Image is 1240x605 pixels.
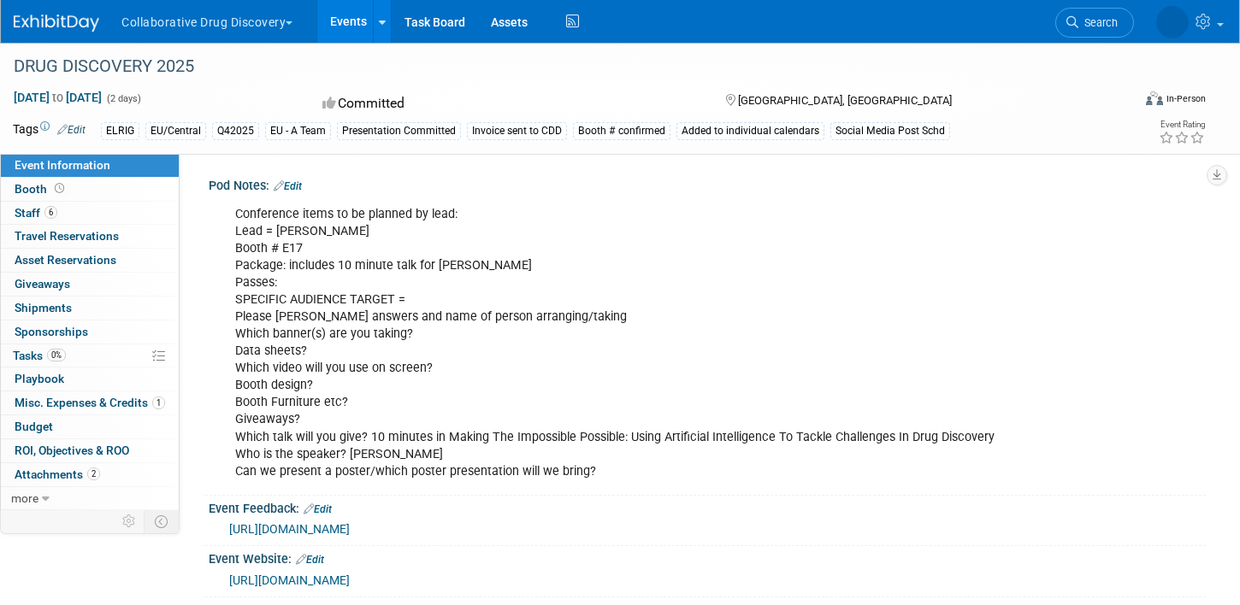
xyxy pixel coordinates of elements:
span: ROI, Objectives & ROO [15,443,129,457]
div: Committed [317,89,698,119]
a: Attachments2 [1,463,179,486]
img: Format-Inperson.png [1146,91,1163,105]
a: Edit [274,180,302,192]
a: Edit [304,503,332,515]
span: [GEOGRAPHIC_DATA], [GEOGRAPHIC_DATA] [738,94,952,107]
span: (2 days) [105,93,141,104]
a: Staff6 [1,202,179,225]
a: Event Information [1,154,179,177]
a: Giveaways [1,273,179,296]
span: [DATE] [DATE] [13,90,103,105]
a: Edit [57,124,86,136]
span: Travel Reservations [15,229,119,243]
div: Presentation Committed [337,122,461,140]
span: Playbook [15,372,64,385]
div: DRUG DISCOVERY 2025 [8,51,1104,82]
span: Tasks [13,349,66,362]
td: Personalize Event Tab Strip [115,510,145,532]
span: 2 [87,467,100,480]
a: [URL][DOMAIN_NAME] [229,573,350,587]
span: Misc. Expenses & Credits [15,396,165,409]
a: [URL][DOMAIN_NAME] [229,522,350,536]
div: Event Feedback: [209,496,1206,518]
span: 1 [152,396,165,409]
div: Event Website: [209,546,1206,568]
span: Sponsorships [15,325,88,338]
a: more [1,487,179,510]
span: Search [1078,16,1118,29]
a: Travel Reservations [1,225,179,248]
span: Event Information [15,158,110,172]
td: Toggle Event Tabs [145,510,180,532]
a: Misc. Expenses & Credits1 [1,391,179,414]
a: Budget [1,415,179,438]
a: Tasks0% [1,344,179,367]
div: Q42025 [212,122,259,140]
span: more [11,491,38,505]
img: ExhibitDay [14,15,99,32]
span: Giveaways [15,277,70,291]
span: Booth not reserved yet [51,182,68,195]
div: Booth # confirmed [573,122,670,140]
a: Sponsorships [1,320,179,344]
a: Search [1055,8,1134,38]
a: Booth [1,178,179,201]
span: Shipments [15,301,72,314]
a: Shipments [1,297,179,320]
div: Invoice sent to CDD [467,122,567,140]
span: Booth [15,182,68,196]
span: to [50,91,66,104]
a: Edit [296,554,324,566]
div: Added to individual calendars [676,122,824,140]
span: 0% [47,349,66,361]
span: Attachments [15,467,100,481]
div: EU/Central [145,122,206,140]
span: 6 [44,206,57,219]
td: Tags [13,120,86,140]
div: Event Rating [1159,120,1205,129]
img: Katarina Vucetic [1156,6,1189,38]
a: ROI, Objectives & ROO [1,439,179,462]
div: Conference items to be planned by lead: Lead = [PERSON_NAME] Booth # E17 Package: includes 10 min... [223,197,1013,489]
div: Event Format [1029,89,1207,115]
div: EU - A Team [265,122,331,140]
span: Staff [15,206,57,220]
div: Social Media Post Schd [830,122,950,140]
span: Budget [15,420,53,433]
div: Pod Notes: [209,173,1206,195]
span: Asset Reservations [15,253,116,267]
div: In-Person [1166,92,1206,105]
div: ELRIG [101,122,139,140]
a: Asset Reservations [1,249,179,272]
a: Playbook [1,367,179,391]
